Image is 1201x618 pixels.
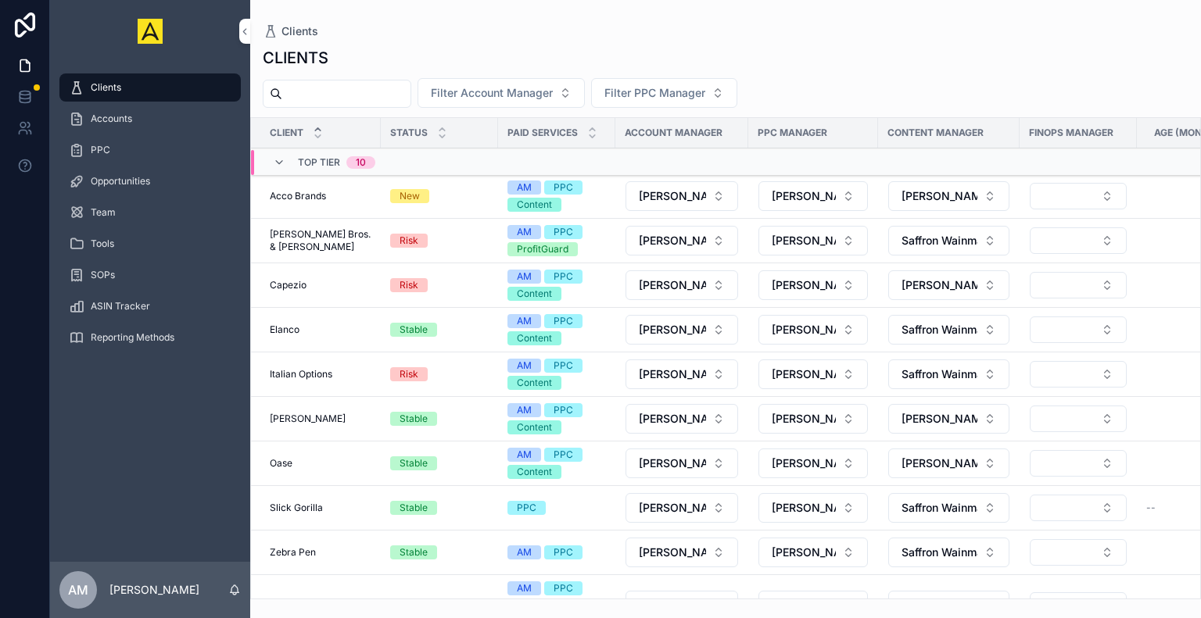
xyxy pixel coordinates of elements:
span: [PERSON_NAME] [639,455,706,471]
span: [PERSON_NAME] [639,366,706,382]
span: Reporting Methods [91,331,174,344]
div: PPC [554,180,573,195]
button: Select Button [626,538,738,567]
div: PPC [554,270,573,284]
a: Clients [263,23,318,39]
span: Clients [281,23,318,39]
button: Select Button [626,270,738,300]
div: PPC [554,581,573,595]
span: Top Tier [298,156,340,169]
span: [PERSON_NAME] [772,188,836,204]
span: [PERSON_NAME] [772,322,836,338]
span: -- [1146,502,1156,514]
span: Saffron Wainman [902,366,977,382]
button: Select Button [626,404,738,434]
span: [PERSON_NAME] [772,233,836,248]
button: Select Button [888,270,1009,300]
span: Status [390,127,428,139]
span: Filter PPC Manager [604,85,705,101]
div: AM [517,359,532,373]
span: [PERSON_NAME] [772,500,836,516]
button: Select Button [1030,495,1127,521]
button: Select Button [1030,539,1127,566]
div: scrollable content [50,63,250,372]
h1: CLIENTS [263,47,328,69]
span: Filter Account Manager [431,85,553,101]
span: [PERSON_NAME] [902,188,977,204]
button: Select Button [758,538,868,567]
div: AM [517,448,532,462]
div: PPC [554,359,573,373]
span: Accounts [91,113,132,125]
a: Tools [59,230,241,258]
div: AM [517,270,532,284]
span: [PERSON_NAME] [639,277,706,293]
span: [PERSON_NAME] [902,277,977,293]
span: Acco Brands [270,190,326,202]
div: PPC [554,403,573,417]
div: Stable [400,323,428,337]
a: Clients [59,73,241,102]
span: [PERSON_NAME] [639,188,706,204]
span: [PERSON_NAME] [902,455,977,471]
div: Content [517,198,552,212]
span: Content Manager [887,127,984,139]
span: Tools [91,238,114,250]
span: PPC [91,144,110,156]
button: Select Button [418,78,585,108]
span: [PERSON_NAME] [772,366,836,382]
span: [PERSON_NAME] [902,598,977,613]
span: Slick Gorilla [270,502,323,514]
span: Oase [270,457,292,470]
span: Clients [91,81,121,94]
span: [PERSON_NAME] Bros. & [PERSON_NAME] [270,228,371,253]
div: AM [517,403,532,417]
div: Stable [400,545,428,559]
button: Select Button [888,448,1009,478]
span: FinOps Manager [1029,127,1113,139]
button: Select Button [1030,183,1127,209]
span: [PERSON_NAME] [772,545,836,560]
span: Capezio [270,279,307,291]
button: Select Button [758,315,868,345]
button: Select Button [758,359,868,389]
span: ASIN Tracker [91,300,150,313]
button: Select Button [758,181,868,211]
a: Reporting Methods [59,323,241,352]
span: [PERSON_NAME] [639,411,706,427]
button: Select Button [1030,361,1127,388]
span: Saffron Wainman [902,545,977,560]
button: Select Button [1030,272,1127,298]
div: Stable [400,501,428,515]
button: Select Button [758,226,868,255]
span: [PERSON_NAME] [639,322,706,338]
span: [PERSON_NAME] [639,500,706,516]
span: Italian Options [270,368,332,380]
button: Select Button [1030,405,1127,432]
button: Select Button [1030,227,1127,254]
div: PPC [554,225,573,239]
button: Select Button [626,493,738,523]
button: Select Button [758,448,868,478]
span: [PERSON_NAME] [639,233,706,248]
span: SOPs [91,269,115,281]
div: Risk [400,367,418,381]
button: Select Button [1030,450,1127,477]
button: Select Button [888,404,1009,434]
span: Paid Services [507,127,578,139]
button: Select Button [888,493,1009,523]
div: PPC [554,448,573,462]
div: PPC [554,314,573,328]
span: [PERSON_NAME] [270,413,346,425]
span: AM [68,580,88,599]
div: Content [517,465,552,479]
button: Select Button [888,538,1009,567]
button: Select Button [626,448,738,478]
span: [PERSON_NAME] [902,411,977,427]
div: AM [517,180,532,195]
span: PPC Manager [758,127,827,139]
span: [PERSON_NAME] [772,277,836,293]
button: Select Button [626,359,738,389]
span: Elanco [270,323,299,336]
div: New [400,189,420,203]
